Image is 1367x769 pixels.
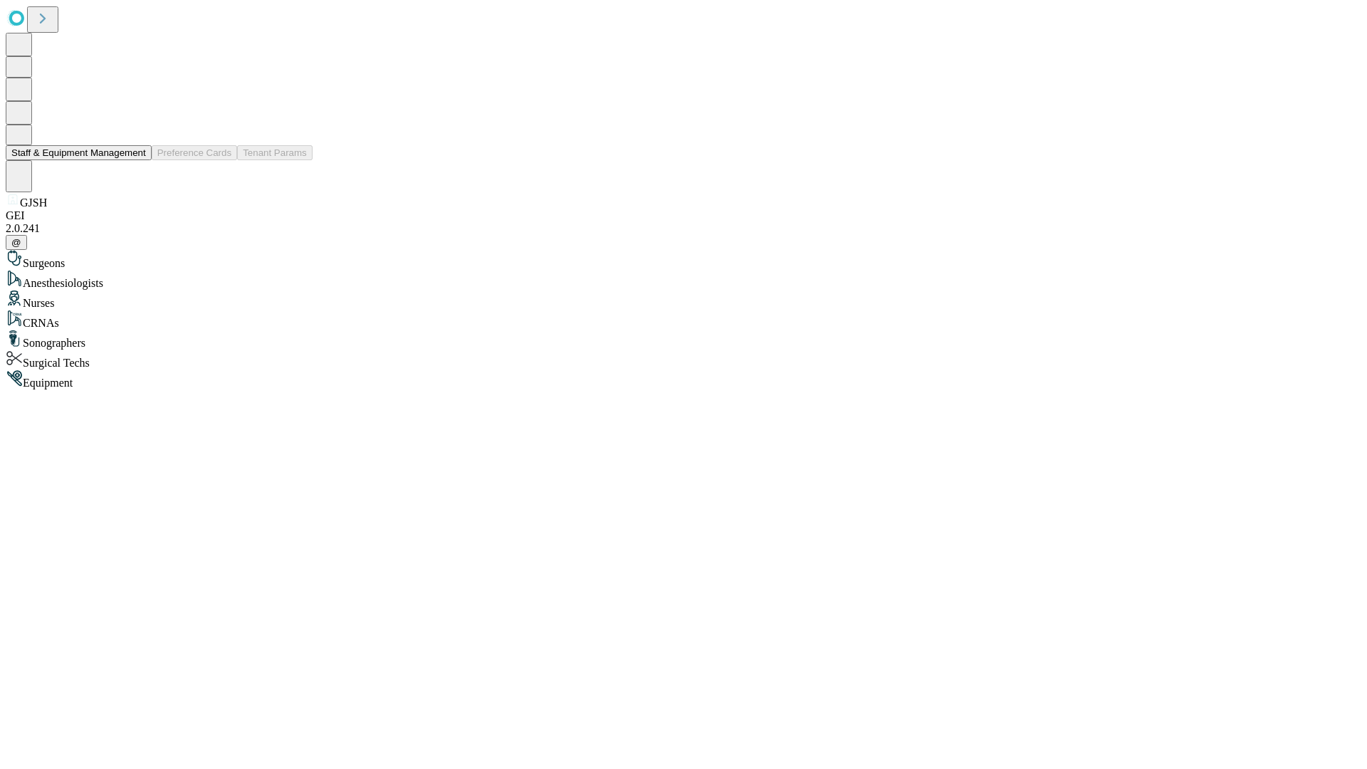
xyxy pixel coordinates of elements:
button: @ [6,235,27,250]
div: Equipment [6,370,1361,389]
div: CRNAs [6,310,1361,330]
div: 2.0.241 [6,222,1361,235]
div: GEI [6,209,1361,222]
div: Nurses [6,290,1361,310]
button: Staff & Equipment Management [6,145,152,160]
span: GJSH [20,197,47,209]
div: Surgical Techs [6,350,1361,370]
div: Sonographers [6,330,1361,350]
button: Preference Cards [152,145,237,160]
div: Anesthesiologists [6,270,1361,290]
button: Tenant Params [237,145,313,160]
div: Surgeons [6,250,1361,270]
span: @ [11,237,21,248]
